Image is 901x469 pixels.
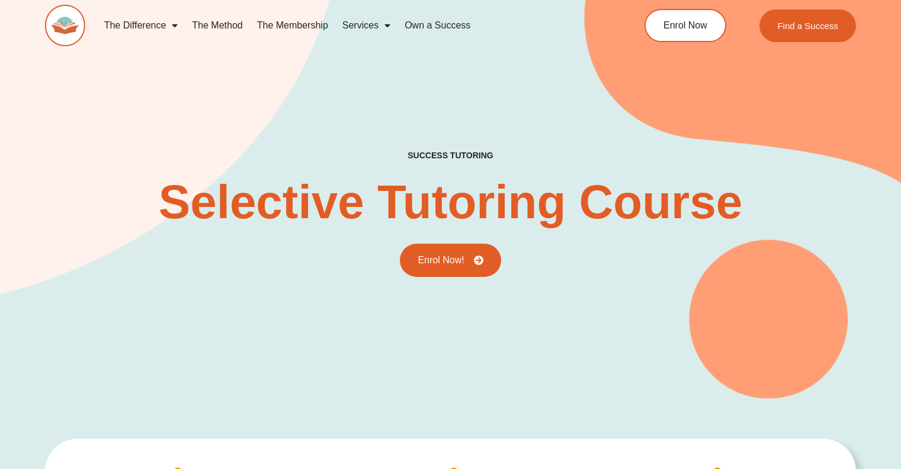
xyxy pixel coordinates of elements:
[97,12,185,39] a: The Difference
[97,12,598,39] nav: Menu
[400,244,501,277] a: Enrol Now!
[408,151,493,161] h4: success tutoring
[185,12,249,39] a: The Method
[777,21,838,30] span: Find a Success
[759,9,856,42] a: Find a Success
[335,12,397,39] a: Services
[645,9,726,42] a: Enrol Now
[397,12,477,39] a: Own a Success
[159,178,742,226] h2: Selective Tutoring Course
[418,256,464,265] span: Enrol Now!
[663,21,707,30] span: Enrol Now
[250,12,335,39] a: The Membership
